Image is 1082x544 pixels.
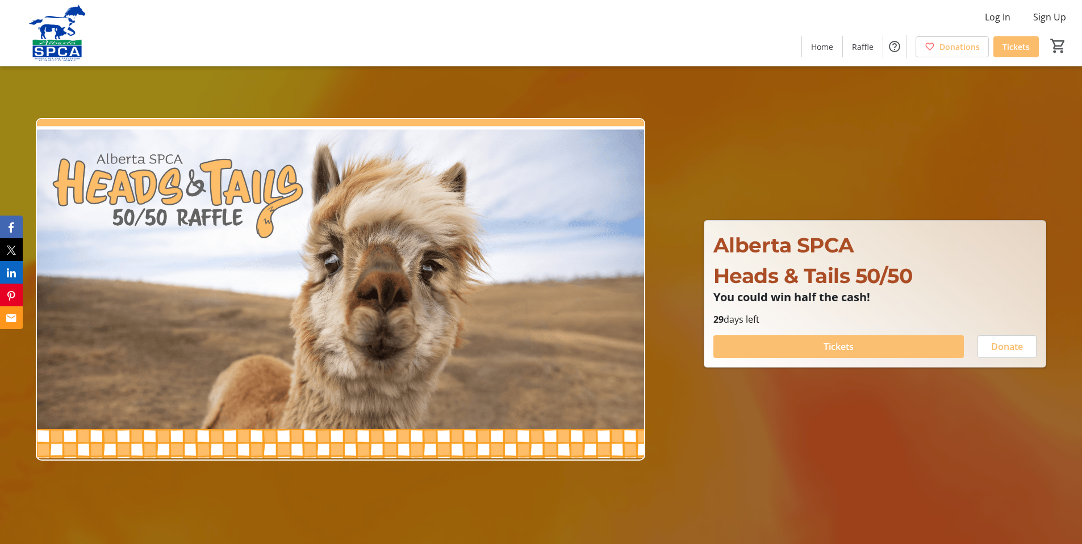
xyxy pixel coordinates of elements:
[852,41,874,53] span: Raffle
[824,340,854,353] span: Tickets
[36,118,645,461] img: Campaign CTA Media Photo
[991,340,1023,353] span: Donate
[811,41,833,53] span: Home
[916,36,989,57] a: Donations
[1002,41,1030,53] span: Tickets
[985,10,1010,24] span: Log In
[713,335,964,358] button: Tickets
[713,313,1037,326] p: days left
[713,291,1037,303] p: You could win half the cash!
[1033,10,1066,24] span: Sign Up
[993,36,1039,57] a: Tickets
[1048,36,1068,56] button: Cart
[939,41,980,53] span: Donations
[713,263,913,288] span: Heads & Tails 50/50
[883,35,906,58] button: Help
[976,8,1020,26] button: Log In
[7,5,108,61] img: Alberta SPCA's Logo
[713,233,854,258] span: Alberta SPCA
[802,36,842,57] a: Home
[843,36,883,57] a: Raffle
[1024,8,1075,26] button: Sign Up
[713,313,724,326] span: 29
[977,335,1037,358] button: Donate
